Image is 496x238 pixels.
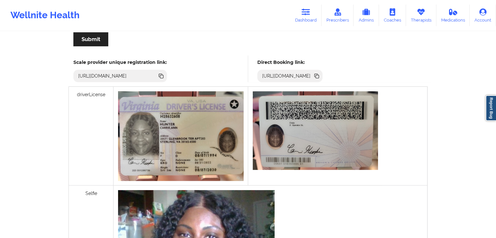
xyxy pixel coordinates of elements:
div: [URL][DOMAIN_NAME] [260,73,313,79]
a: Report Bug [486,95,496,121]
h5: Direct Booking link: [257,59,323,65]
img: 2b1d254c-07a9-4e77-929f-e79d8a2fd1a1_a47dd916-0a5a-4bdf-8c0b-608aa173696e20240725_140547.jpg [118,91,243,181]
h5: Scale provider unique registration link: [73,59,167,65]
div: [URL][DOMAIN_NAME] [76,73,129,79]
a: Prescribers [322,5,354,26]
a: Account [470,5,496,26]
div: driverLicense [69,87,113,186]
img: 0553a237-f621-4768-8318-98ae0a0e156b_4ff6d9f3-da19-43c0-b37b-4f38abbf265120240725_145723.jpg [253,91,378,170]
button: Submit [73,32,108,46]
a: Admins [353,5,379,26]
a: Therapists [406,5,436,26]
a: Coaches [379,5,406,26]
a: Dashboard [290,5,322,26]
a: Medications [436,5,470,26]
